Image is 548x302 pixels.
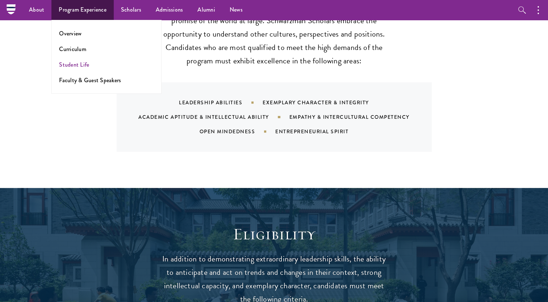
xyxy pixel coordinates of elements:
a: Faculty & Guest Speakers [59,76,121,84]
p: Our cohort of global leaders reflects the diversity, vibrancy and promise of the world at large. ... [162,1,386,68]
div: Academic Aptitude & Intellectual Ability [138,113,289,121]
a: Student Life [59,60,89,69]
h2: Eligibility [162,224,386,244]
a: Overview [59,29,81,38]
div: Open Mindedness [200,128,276,135]
div: Empathy & Intercultural Competency [289,113,428,121]
div: Leadership Abilities [179,99,263,106]
div: Exemplary Character & Integrity [263,99,387,106]
div: Entrepreneurial Spirit [275,128,367,135]
a: Curriculum [59,45,86,53]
